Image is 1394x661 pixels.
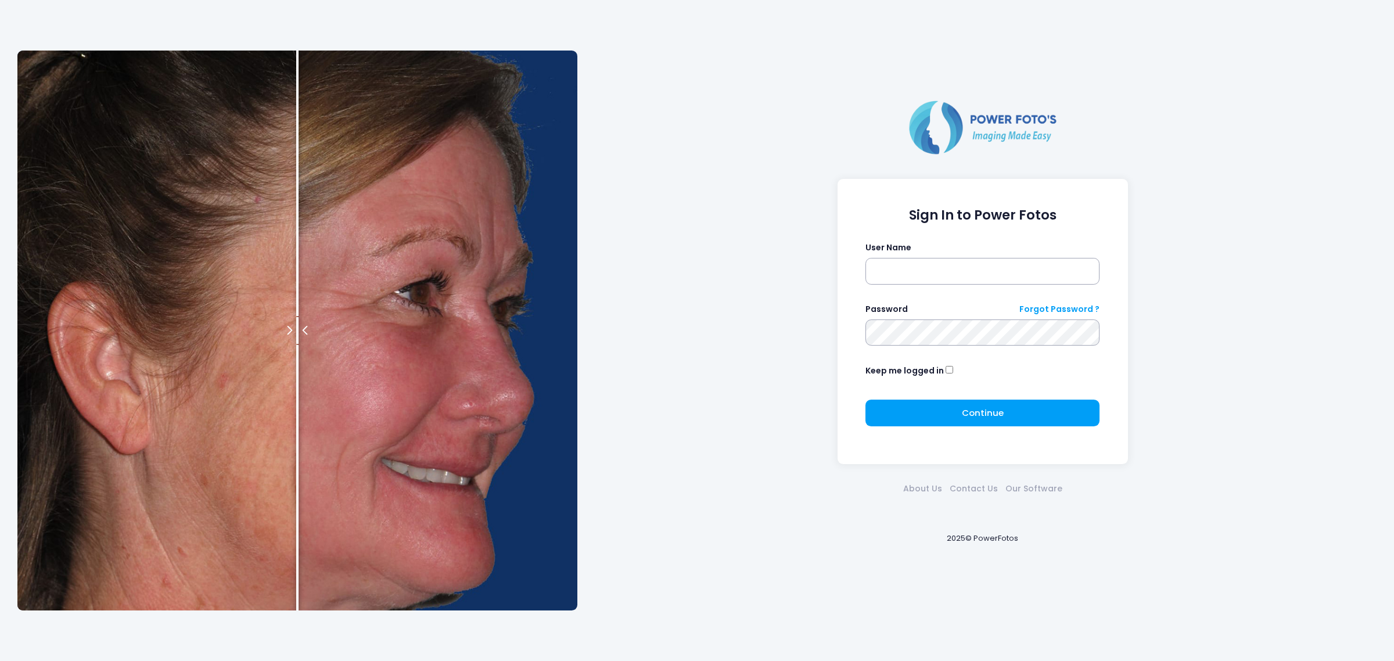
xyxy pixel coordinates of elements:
[865,365,944,377] label: Keep me logged in
[899,483,946,495] a: About Us
[865,242,911,254] label: User Name
[1001,483,1066,495] a: Our Software
[904,98,1061,156] img: Logo
[865,303,908,315] label: Password
[946,483,1001,495] a: Contact Us
[588,514,1377,563] div: 2025© PowerFotos
[962,407,1004,419] span: Continue
[1019,303,1100,315] a: Forgot Password ?
[865,207,1100,223] h1: Sign In to Power Fotos
[865,400,1100,426] button: Continue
